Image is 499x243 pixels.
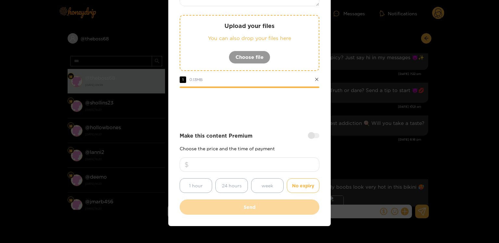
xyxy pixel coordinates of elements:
[222,182,242,189] span: 24 hours
[251,178,284,193] button: week
[180,178,212,193] button: 1 hour
[215,178,248,193] button: 24 hours
[193,22,306,30] p: Upload your files
[189,182,203,189] span: 1 hour
[180,76,186,83] span: 1
[292,182,314,189] span: No expiry
[180,199,319,215] button: Send
[193,34,306,42] p: You can also drop your files here
[180,146,319,151] p: Choose the price and the time of payment
[262,182,273,189] span: week
[229,51,270,64] button: Choose file
[180,132,252,140] strong: Make this content Premium
[287,178,319,193] button: No expiry
[189,77,203,82] span: 0.13 MB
